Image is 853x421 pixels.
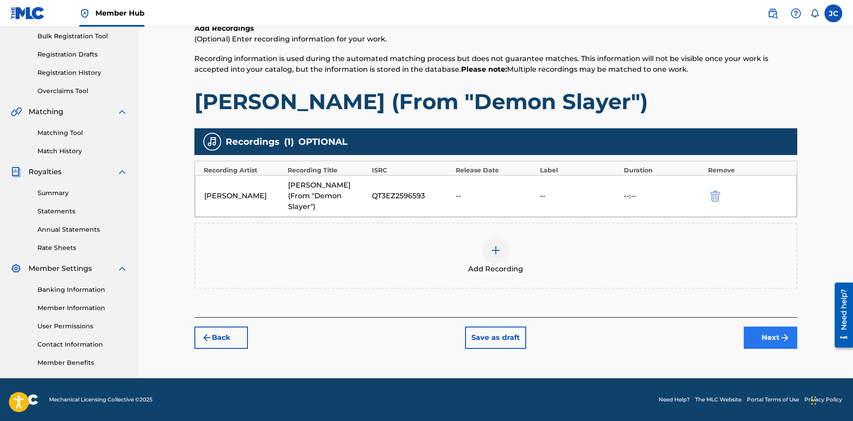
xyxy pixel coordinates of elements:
span: Member Settings [29,263,92,274]
img: Member Settings [11,263,21,274]
div: Recording Title [288,166,367,175]
div: Help [787,4,805,22]
a: Statements [37,207,128,216]
a: Registration Drafts [37,50,128,59]
div: QT3EZ2596593 [372,191,451,201]
img: search [767,8,778,19]
a: Portal Terms of Use [747,396,799,404]
span: Matching [29,106,63,117]
a: Matching Tool [37,128,128,138]
div: Duration [624,166,704,175]
img: expand [117,263,128,274]
div: Remove [708,166,788,175]
a: Public Search [764,4,782,22]
strong: Please note: [461,65,507,74]
div: Notifications [810,9,819,18]
a: Contact Information [37,340,128,349]
img: 12a2ab48e56ec057fbd8.svg [710,191,720,201]
img: expand [117,167,128,177]
a: Rate Sheets [37,243,128,253]
a: Member Benefits [37,358,128,368]
span: (Optional) Enter recording information for your work. [194,35,387,43]
button: Save as draft [465,327,526,349]
img: Royalties [11,167,21,177]
a: Member Information [37,303,128,313]
a: Banking Information [37,285,128,294]
iframe: Resource Center [828,279,853,351]
span: Recording information is used during the automated matching process but does not guarantee matche... [194,54,768,74]
div: Label [540,166,620,175]
a: Overclaims Tool [37,86,128,96]
span: Member Hub [95,8,144,18]
img: f7272a7cc735f4ea7f67.svg [779,332,790,343]
span: Royalties [29,167,62,177]
button: Back [194,327,248,349]
div: Release Date [456,166,536,175]
div: Recording Artist [204,166,284,175]
img: expand [117,106,128,117]
a: Registration History [37,68,128,78]
div: -- [456,191,535,201]
iframe: Chat Widget [808,378,853,421]
div: -- [540,191,619,201]
img: logo [11,394,38,405]
div: User Menu [824,4,842,22]
a: Privacy Policy [804,396,842,404]
div: [PERSON_NAME] (From "Demon Slayer") [288,180,367,212]
a: User Permissions [37,322,128,331]
h1: [PERSON_NAME] (From "Demon Slayer") [194,88,797,115]
div: --:-- [624,191,703,201]
span: Add Recording [468,264,523,274]
span: OPTIONAL [298,135,347,148]
a: Match History [37,147,128,156]
img: recording [207,136,218,147]
span: Recordings [226,135,280,148]
img: 7ee5dd4eb1f8a8e3ef2f.svg [202,332,212,343]
h6: Add Recordings [194,23,797,34]
img: Matching [11,106,22,117]
img: add [490,245,501,256]
a: The MLC Website [695,396,742,404]
span: Mechanical Licensing Collective © 2025 [49,396,152,404]
img: Top Rightsholder [79,8,90,19]
img: help [791,8,801,19]
span: ( 1 ) [284,135,294,148]
div: ISRC [372,166,452,175]
div: Drag [811,387,816,414]
button: Next [744,327,797,349]
a: Bulk Registration Tool [37,32,128,41]
img: MLC Logo [11,7,45,20]
a: Need Help? [659,396,690,404]
a: Summary [37,188,128,198]
a: Annual Statements [37,225,128,234]
div: [PERSON_NAME] [204,191,284,201]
